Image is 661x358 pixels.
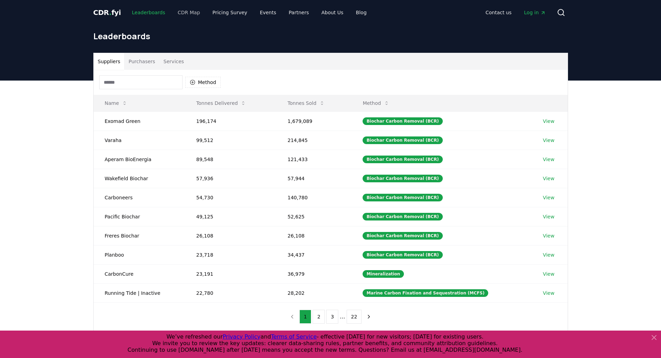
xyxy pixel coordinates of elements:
nav: Main [126,6,372,19]
td: 22,780 [185,283,277,302]
a: CDR.fyi [93,8,121,17]
a: View [543,175,554,182]
div: Biochar Carbon Removal (BCR) [363,175,442,182]
span: Log in [524,9,545,16]
a: About Us [316,6,349,19]
a: View [543,194,554,201]
a: View [543,156,554,163]
td: 54,730 [185,188,277,207]
td: 34,437 [277,245,352,264]
div: Biochar Carbon Removal (BCR) [363,194,442,201]
a: View [543,118,554,125]
td: Freres Biochar [94,226,185,245]
h1: Leaderboards [93,31,568,42]
button: 3 [326,310,338,324]
td: CarbonCure [94,264,185,283]
div: Biochar Carbon Removal (BCR) [363,156,442,163]
td: 26,108 [277,226,352,245]
td: Varaha [94,131,185,150]
td: 89,548 [185,150,277,169]
button: Name [99,96,133,110]
td: 196,174 [185,111,277,131]
div: Biochar Carbon Removal (BCR) [363,213,442,220]
td: Running Tide | Inactive [94,283,185,302]
td: Carboneers [94,188,185,207]
td: 214,845 [277,131,352,150]
a: Leaderboards [126,6,171,19]
a: View [543,270,554,277]
span: . [109,8,111,17]
td: 26,108 [185,226,277,245]
button: 22 [347,310,362,324]
a: Pricing Survey [207,6,253,19]
div: Biochar Carbon Removal (BCR) [363,251,442,259]
div: Marine Carbon Fixation and Sequestration (MCFS) [363,289,488,297]
nav: Main [480,6,551,19]
td: Aperam BioEnergia [94,150,185,169]
a: View [543,213,554,220]
div: Biochar Carbon Removal (BCR) [363,117,442,125]
td: 1,679,089 [277,111,352,131]
button: 1 [299,310,312,324]
a: Partners [283,6,314,19]
td: 140,780 [277,188,352,207]
a: Log in [518,6,551,19]
td: 57,944 [277,169,352,188]
button: Suppliers [94,53,125,70]
td: Planboo [94,245,185,264]
div: Biochar Carbon Removal (BCR) [363,232,442,240]
button: Purchasers [124,53,159,70]
button: Tonnes Delivered [191,96,252,110]
td: Pacific Biochar [94,207,185,226]
a: Events [254,6,282,19]
td: 99,512 [185,131,277,150]
a: View [543,251,554,258]
td: 121,433 [277,150,352,169]
td: 57,936 [185,169,277,188]
td: Exomad Green [94,111,185,131]
a: View [543,137,554,144]
a: View [543,290,554,297]
td: 23,191 [185,264,277,283]
td: 49,125 [185,207,277,226]
button: Services [159,53,188,70]
td: 28,202 [277,283,352,302]
td: 52,625 [277,207,352,226]
button: 2 [313,310,325,324]
td: 23,718 [185,245,277,264]
a: Blog [350,6,372,19]
a: CDR Map [172,6,205,19]
a: View [543,232,554,239]
div: Biochar Carbon Removal (BCR) [363,136,442,144]
td: Wakefield Biochar [94,169,185,188]
span: CDR fyi [93,8,121,17]
li: ... [340,313,345,321]
button: Method [357,96,395,110]
a: Contact us [480,6,517,19]
button: next page [363,310,375,324]
div: Mineralization [363,270,404,278]
button: Tonnes Sold [282,96,330,110]
button: Method [185,77,221,88]
td: 36,979 [277,264,352,283]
